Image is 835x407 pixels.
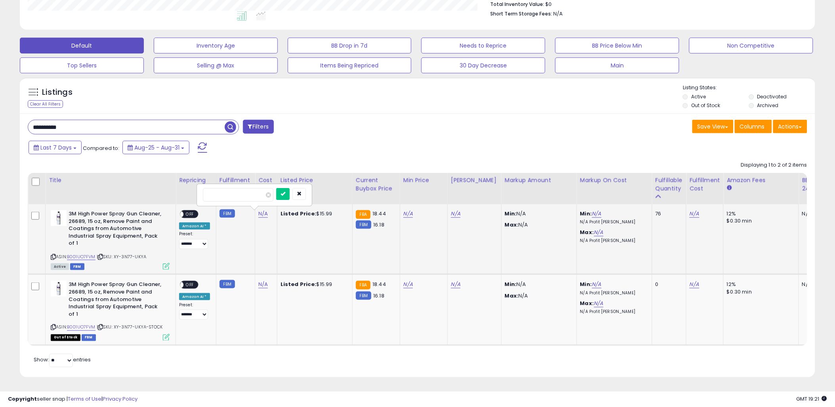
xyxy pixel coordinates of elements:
div: Fulfillment Cost [690,176,720,193]
b: 3M High Power Spray Gun Cleaner, 26689, 15 oz, Remove Paint and Coatings from Automotive Industri... [69,281,165,320]
button: Aug-25 - Aug-31 [122,141,189,154]
span: 2025-09-8 19:21 GMT [797,395,827,403]
small: FBA [356,210,371,219]
div: BB Share 24h. [802,176,831,193]
div: 76 [655,210,680,217]
span: 18.44 [373,280,386,288]
small: FBA [356,281,371,290]
div: ASIN: [51,210,170,269]
span: | SKU: XY-3N77-UKYA-STOCK [97,324,162,330]
small: FBM [220,280,235,288]
span: 18.44 [373,210,386,217]
div: Displaying 1 to 2 of 2 items [741,161,807,169]
span: All listings that are currently out of stock and unavailable for purchase on Amazon [51,334,80,341]
span: OFF [183,211,196,218]
h5: Listings [42,87,73,98]
b: Min: [580,280,592,288]
a: N/A [258,280,268,288]
div: Amazon Fees [727,176,795,184]
a: N/A [594,228,604,236]
div: $0.30 min [727,217,793,225]
button: Last 7 Days [29,141,82,154]
strong: Max: [505,292,519,299]
button: Non Competitive [689,38,813,54]
div: 0 [655,281,680,288]
span: N/A [554,10,563,17]
button: Inventory Age [154,38,278,54]
strong: Copyright [8,395,37,403]
div: seller snap | | [8,395,138,403]
span: All listings currently available for purchase on Amazon [51,263,69,270]
div: Fulfillable Quantity [655,176,683,193]
b: Min: [580,210,592,217]
small: Amazon Fees. [727,184,732,192]
a: Terms of Use [68,395,101,403]
a: N/A [451,280,460,288]
span: FBM [70,263,84,270]
label: Deactivated [757,93,787,100]
div: [PERSON_NAME] [451,176,498,184]
b: Listed Price: [281,210,317,217]
div: N/A [802,281,828,288]
a: N/A [403,280,413,288]
strong: Min: [505,280,517,288]
a: N/A [258,210,268,218]
label: Archived [757,102,779,109]
div: Amazon AI * [179,223,210,230]
th: The percentage added to the cost of goods (COGS) that forms the calculator for Min & Max prices. [577,173,652,204]
div: Fulfillment [220,176,252,184]
div: Markup Amount [505,176,573,184]
p: N/A Profit [PERSON_NAME] [580,238,646,244]
a: N/A [690,210,699,218]
button: Main [555,58,679,73]
a: Privacy Policy [103,395,138,403]
button: Actions [773,120,807,133]
strong: Max: [505,221,519,228]
div: Preset: [179,231,210,249]
button: Filters [243,120,274,134]
div: N/A [802,210,828,217]
a: B001UO7FVM [67,253,96,260]
div: Min Price [403,176,444,184]
button: Items Being Repriced [288,58,412,73]
div: $15.99 [281,210,346,217]
a: N/A [592,210,602,218]
div: Repricing [179,176,213,184]
a: N/A [594,299,604,307]
p: Listing States: [683,84,815,92]
b: 3M High Power Spray Gun Cleaner, 26689, 15 oz, Remove Paint and Coatings from Automotive Industri... [69,210,165,249]
a: N/A [403,210,413,218]
div: Cost [258,176,274,184]
div: Listed Price [281,176,349,184]
span: | SKU: XY-3N77-UKYA [97,253,146,260]
p: N/A [505,281,571,288]
b: Short Term Storage Fees: [491,10,552,17]
a: N/A [592,280,602,288]
p: N/A Profit [PERSON_NAME] [580,290,646,296]
a: N/A [690,280,699,288]
button: BB Price Below Min [555,38,679,54]
small: FBM [356,221,371,229]
div: Clear All Filters [28,100,63,108]
span: FBM [82,334,96,341]
div: Markup on Cost [580,176,649,184]
button: Columns [735,120,772,133]
p: N/A [505,210,571,217]
div: 12% [727,210,793,217]
b: Listed Price: [281,280,317,288]
a: N/A [451,210,460,218]
button: Save View [692,120,734,133]
button: Top Sellers [20,58,144,73]
small: FBM [356,292,371,300]
img: 31sfLMSaNJL._SL40_.jpg [51,210,67,226]
div: Amazon AI * [179,293,210,300]
span: Last 7 Days [40,144,72,152]
label: Active [691,93,706,100]
div: Title [49,176,172,184]
a: B001UO7FVM [67,324,96,331]
p: N/A Profit [PERSON_NAME] [580,219,646,225]
span: Columns [740,123,765,131]
div: $0.30 min [727,288,793,296]
span: Aug-25 - Aug-31 [134,144,180,152]
div: Preset: [179,302,210,320]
